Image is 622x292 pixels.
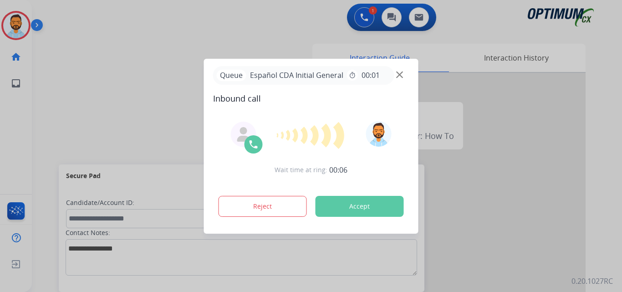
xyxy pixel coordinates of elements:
p: Queue [217,70,246,81]
span: Inbound call [213,92,409,105]
img: call-icon [248,139,259,150]
span: 00:06 [329,164,347,175]
img: close-button [396,71,403,78]
button: Reject [219,196,307,217]
button: Accept [316,196,404,217]
p: 0.20.1027RC [571,276,613,287]
span: Español CDA Initial General [246,70,347,81]
span: Wait time at ring: [275,165,327,174]
img: avatar [366,121,391,147]
mat-icon: timer [349,72,356,79]
span: 00:01 [362,70,380,81]
img: agent-avatar [236,127,251,142]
